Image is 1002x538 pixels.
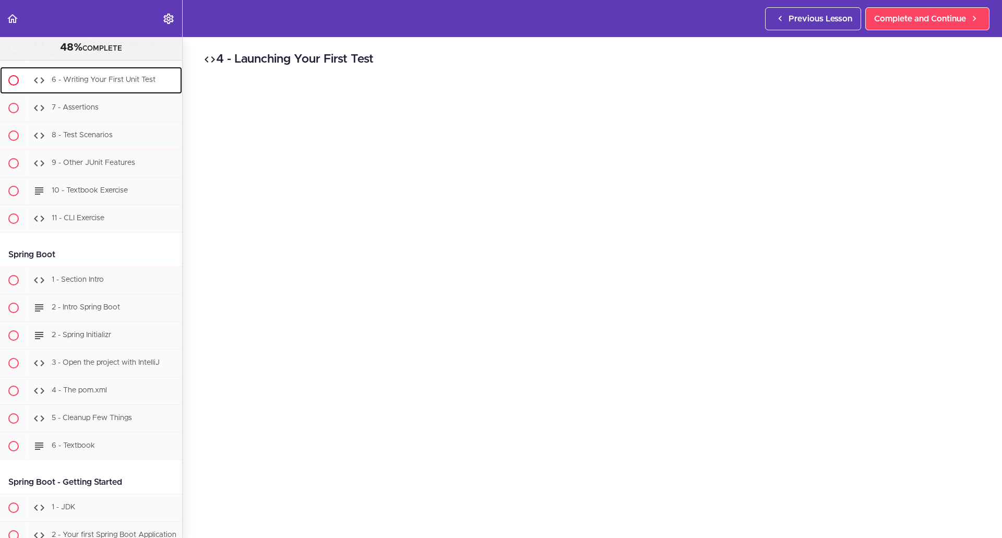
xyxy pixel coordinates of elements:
span: Previous Lesson [789,13,852,25]
a: Complete and Continue [865,7,989,30]
h2: 4 - Launching Your First Test [204,51,981,68]
span: 9 - Other JUnit Features [52,159,135,166]
span: 11 - CLI Exercise [52,214,104,222]
svg: Back to course curriculum [6,13,19,25]
span: 5 - Cleanup Few Things [52,414,132,422]
span: 2 - Intro Spring Boot [52,304,120,311]
a: Previous Lesson [765,7,861,30]
span: 48% [60,42,82,53]
span: 2 - Spring Initializr [52,331,111,339]
span: 4 - The pom.xml [52,387,107,394]
span: 6 - Textbook [52,442,95,449]
span: 1 - Section Intro [52,276,104,283]
svg: Settings Menu [162,13,175,25]
span: 3 - Open the project with IntelliJ [52,359,160,366]
div: COMPLETE [13,41,169,55]
span: 8 - Test Scenarios [52,131,113,139]
span: 7 - Assertions [52,104,99,111]
span: 1 - JDK [52,504,76,511]
span: 6 - Writing Your First Unit Test [52,76,156,83]
span: 10 - Textbook Exercise [52,187,128,194]
span: Complete and Continue [874,13,966,25]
